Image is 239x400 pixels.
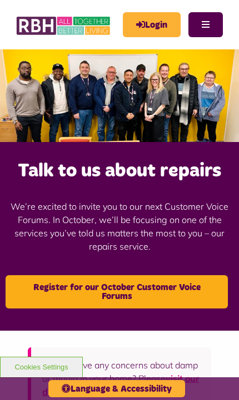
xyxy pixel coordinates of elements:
[189,350,239,400] iframe: Netcall Web Assistant for live chat
[48,380,185,397] button: Language & Accessibility
[6,183,233,270] p: We’re excited to invite you to our next Customer Voice Forums. In October, we’ll be focusing on o...
[123,12,181,37] a: MyRBH
[188,12,223,37] button: Navigation
[16,13,112,38] img: RBH
[6,159,233,183] h2: Talk to us about repairs
[6,275,228,308] a: Register for our October Customer Voice Forums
